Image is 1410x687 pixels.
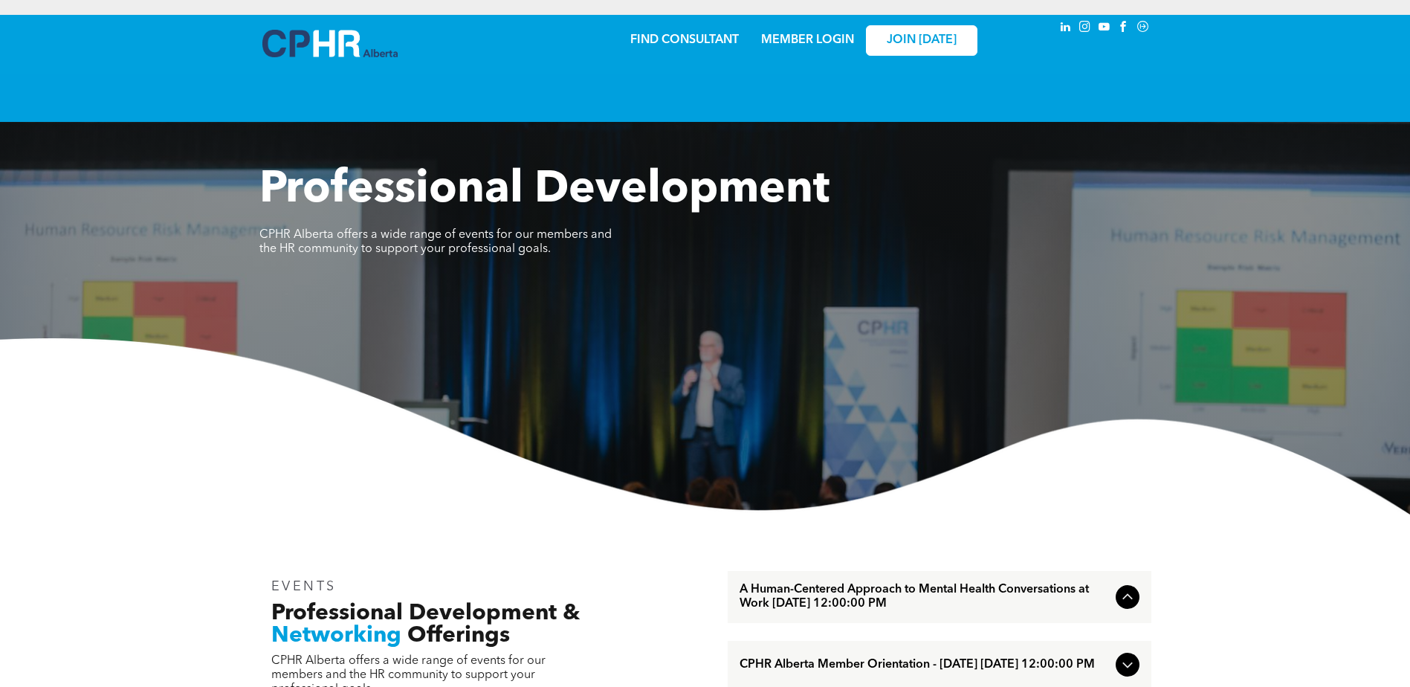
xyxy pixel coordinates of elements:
[271,580,337,593] span: EVENTS
[1077,19,1093,39] a: instagram
[1116,19,1132,39] a: facebook
[1058,19,1074,39] a: linkedin
[630,34,739,46] a: FIND CONSULTANT
[740,583,1110,611] span: A Human-Centered Approach to Mental Health Conversations at Work [DATE] 12:00:00 PM
[259,229,612,255] span: CPHR Alberta offers a wide range of events for our members and the HR community to support your p...
[740,658,1110,672] span: CPHR Alberta Member Orientation - [DATE] [DATE] 12:00:00 PM
[259,168,829,213] span: Professional Development
[887,33,957,48] span: JOIN [DATE]
[262,30,398,57] img: A blue and white logo for cp alberta
[1135,19,1151,39] a: Social network
[407,625,510,647] span: Offerings
[761,34,854,46] a: MEMBER LOGIN
[1096,19,1113,39] a: youtube
[271,625,401,647] span: Networking
[271,602,580,625] span: Professional Development &
[866,25,977,56] a: JOIN [DATE]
